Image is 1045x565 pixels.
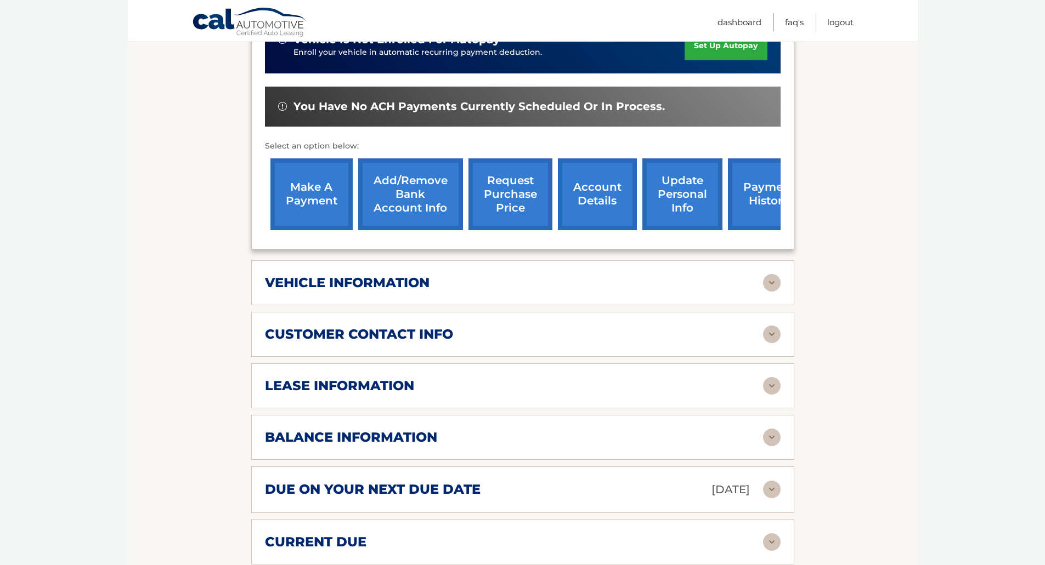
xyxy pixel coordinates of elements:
a: request purchase price [468,158,552,230]
a: Cal Automotive [192,7,307,39]
span: You have no ACH payments currently scheduled or in process. [293,100,665,113]
a: make a payment [270,158,353,230]
img: accordion-rest.svg [763,274,781,292]
img: accordion-rest.svg [763,429,781,446]
a: Dashboard [718,13,761,31]
img: accordion-rest.svg [763,533,781,551]
p: Select an option below: [265,140,781,153]
h2: due on your next due date [265,481,481,498]
a: FAQ's [785,13,804,31]
h2: current due [265,534,366,550]
h2: vehicle information [265,275,430,291]
img: accordion-rest.svg [763,326,781,343]
img: accordion-rest.svg [763,377,781,395]
img: alert-white.svg [278,102,287,111]
img: accordion-rest.svg [763,481,781,498]
a: Add/Remove bank account info [358,158,463,230]
a: Logout [827,13,854,31]
h2: balance information [265,429,437,446]
a: account details [558,158,637,230]
p: [DATE] [711,480,750,499]
h2: customer contact info [265,326,453,343]
a: update personal info [642,158,722,230]
p: Enroll your vehicle in automatic recurring payment deduction. [293,47,685,59]
a: set up autopay [685,31,767,60]
h2: lease information [265,378,414,394]
a: payment history [728,158,810,230]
